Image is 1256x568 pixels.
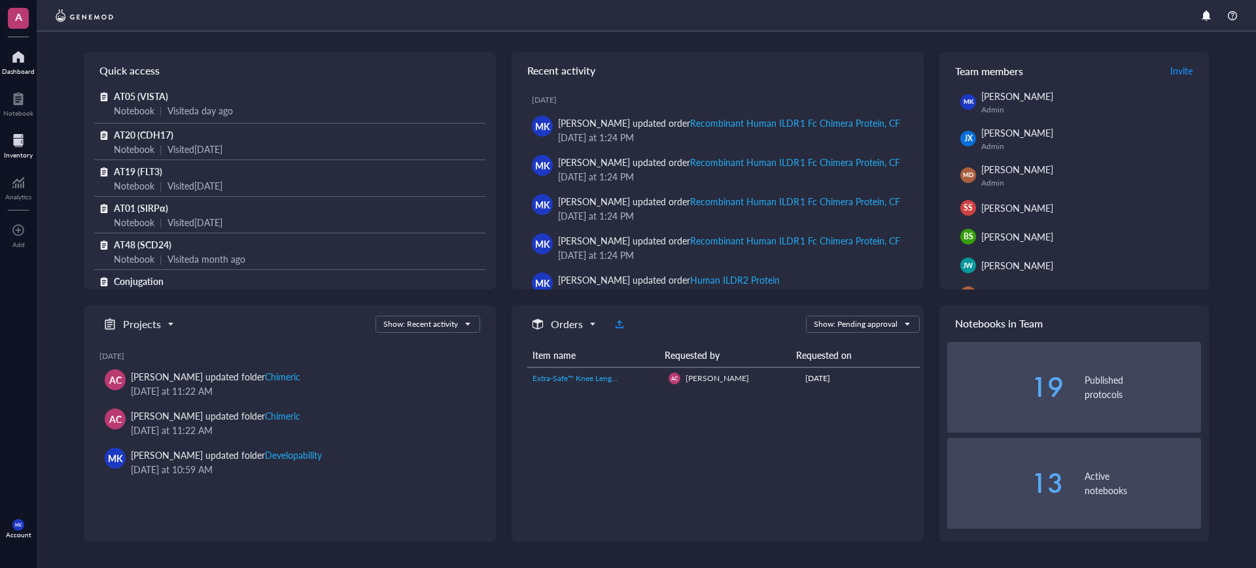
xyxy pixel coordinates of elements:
div: Active notebooks [1085,469,1201,497]
div: Quick access [84,52,496,89]
span: MK [535,158,550,173]
a: MK[PERSON_NAME] updated orderRecombinant Human ILDR1 Fc Chimera Protein, CF[DATE] at 1:24 PM [522,189,913,228]
div: Visited [DATE] [167,215,222,229]
div: | [160,215,162,229]
div: Recombinant Human ILDR1 Fc Chimera Protein, CF [690,156,899,169]
a: Inventory [4,130,33,159]
div: Recombinant Human ILDR1 Fc Chimera Protein, CF [690,116,899,129]
span: A [15,8,22,25]
span: BS [964,231,973,242]
span: AE [964,288,973,300]
div: Notebook [114,103,154,118]
div: Account [6,531,31,539]
div: Notebooks in Team [939,305,1209,342]
div: Chimeric [265,370,300,383]
a: Invite [1170,60,1193,81]
div: | [160,142,162,156]
div: Team members [939,52,1209,89]
div: [DATE] at 1:24 PM [558,248,903,262]
div: [PERSON_NAME] updated folder [131,369,300,384]
div: Dashboard [2,67,35,75]
span: MK [535,237,550,251]
div: Visited a day ago [167,103,233,118]
a: Notebook [3,88,33,117]
a: Analytics [5,172,31,201]
th: Requested by [659,343,792,367]
div: [DATE] at 1:24 PM [558,209,903,223]
div: 13 [947,470,1064,496]
div: [PERSON_NAME] updated folder [131,409,300,423]
a: MK[PERSON_NAME] updated orderHuman ILDR2 Protein[DATE] at 1:14 PM [522,267,913,307]
div: Add [12,241,25,248]
div: [DATE] [532,95,913,105]
div: Analytics [5,193,31,201]
div: Notebook [3,109,33,117]
span: [PERSON_NAME] [686,373,749,384]
div: Notebook [114,215,154,229]
th: Requested on [791,343,907,367]
a: MK[PERSON_NAME] updated orderRecombinant Human ILDR1 Fc Chimera Protein, CF[DATE] at 1:24 PM [522,150,913,189]
div: Admin [981,178,1196,188]
span: [PERSON_NAME] [981,126,1053,139]
a: AC[PERSON_NAME] updated folderChimeric[DATE] at 11:22 AM [99,403,480,443]
span: Conjugation [114,275,164,288]
div: [PERSON_NAME] updated order [558,233,900,248]
a: AC[PERSON_NAME] updated folderChimeric[DATE] at 11:22 AM [99,364,480,403]
span: JX [964,133,973,144]
div: Notebook [114,178,154,193]
div: [DATE] [99,351,480,361]
div: [DATE] at 1:24 PM [558,169,903,184]
div: Developability [265,448,322,461]
span: [PERSON_NAME] [981,259,1053,272]
span: Extra-Safe™ Knee Length Labcoats with 3 Pockets [532,373,704,384]
div: [PERSON_NAME] updated order [558,155,900,169]
div: Inventory [4,151,33,159]
div: | [160,103,162,118]
span: AC [109,373,122,387]
span: Invite [1170,64,1193,77]
a: MK[PERSON_NAME] updated orderRecombinant Human ILDR1 Fc Chimera Protein, CF[DATE] at 1:24 PM [522,110,913,150]
img: genemod-logo [52,8,116,24]
div: [DATE] [805,373,915,384]
a: MK[PERSON_NAME] updated orderRecombinant Human ILDR1 Fc Chimera Protein, CF[DATE] at 1:24 PM [522,228,913,267]
div: Notebook [114,252,154,266]
span: AT20 (CDH17) [114,128,173,141]
span: [PERSON_NAME] [981,90,1053,103]
div: 19 [947,374,1064,400]
span: AC [671,375,678,381]
div: [DATE] at 1:24 PM [558,130,903,144]
div: Notebook [114,142,154,156]
div: [PERSON_NAME] updated folder [131,448,322,462]
span: [PERSON_NAME] [981,230,1053,243]
span: [PERSON_NAME] [981,163,1053,176]
span: MK [15,522,22,527]
div: [PERSON_NAME] updated order [558,194,900,209]
div: [DATE] at 11:22 AM [131,384,470,398]
div: [PERSON_NAME] updated order [558,116,900,130]
div: Show: Pending approval [814,318,898,330]
span: AT48 (SCD24) [114,238,171,251]
span: AT19 (FLT3) [114,165,162,178]
a: Extra-Safe™ Knee Length Labcoats with 3 Pockets [532,373,658,384]
div: [DATE] at 10:59 AM [131,462,470,476]
div: Chimeric [265,409,300,422]
div: Visited [DATE] [167,178,222,193]
span: MK [108,451,123,465]
div: | [160,178,162,193]
span: AC [109,412,122,426]
a: MK[PERSON_NAME] updated folderDevelopability[DATE] at 10:59 AM [99,443,480,482]
div: Admin [981,141,1196,152]
a: Dashboard [2,46,35,75]
span: MK [535,119,550,133]
th: Item name [527,343,659,367]
div: Visited a month ago [167,252,245,266]
span: MK [963,97,973,107]
div: Admin [981,105,1196,115]
div: Recombinant Human ILDR1 Fc Chimera Protein, CF [690,195,899,208]
span: SS [964,202,973,214]
div: Recombinant Human ILDR1 Fc Chimera Protein, CF [690,234,899,247]
div: Published protocols [1085,373,1201,401]
h5: Orders [551,316,583,332]
span: [PERSON_NAME] [981,288,1053,301]
div: Show: Recent activity [383,318,458,330]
